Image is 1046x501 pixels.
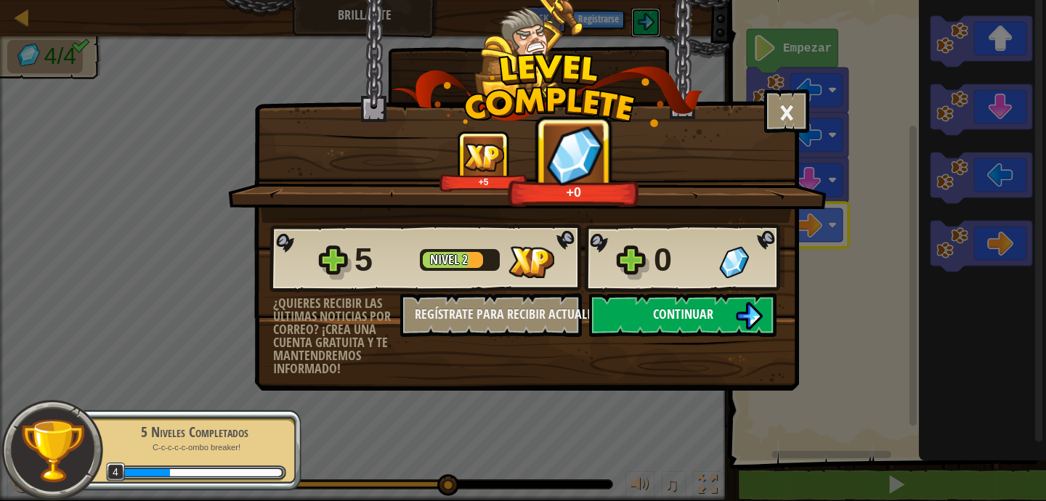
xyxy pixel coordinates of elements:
[508,246,554,278] img: XP Ganada
[545,124,603,186] img: Gemas Ganadas
[764,89,809,133] button: ×
[512,184,636,200] div: +0
[273,297,400,375] div: ¿Quieres recibir las últimas noticias por correo? ¡Crea una cuenta gratuita y te mantendremos inf...
[442,176,524,187] div: +5
[392,54,703,127] img: level_complete.png
[719,246,749,278] img: Gemas Ganadas
[653,305,713,323] span: Continuar
[430,250,462,269] span: Nivel
[354,237,411,283] div: 5
[654,237,710,283] div: 0
[103,422,286,442] div: 5 Niveles Completados
[103,442,286,453] p: C-c-c-c-c-ombo breaker!
[400,293,582,337] button: Regístrate para recibir actualizaciones
[20,417,86,484] img: trophy.png
[463,143,504,171] img: XP Ganada
[589,293,777,337] button: Continuar
[462,250,468,269] span: 2
[106,463,126,482] span: 4
[735,302,763,330] img: Continuar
